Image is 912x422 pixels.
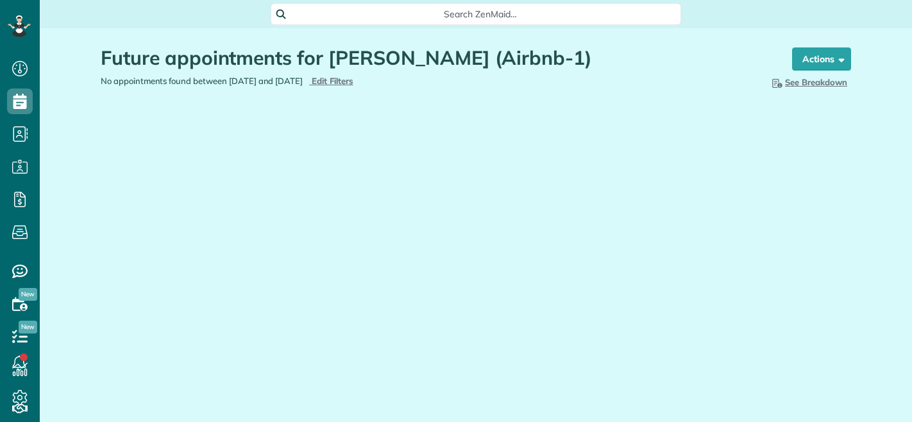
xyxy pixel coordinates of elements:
[770,77,847,87] span: See Breakdown
[101,47,768,69] h1: Future appointments for [PERSON_NAME] (Airbnb-1)
[309,76,353,86] a: Edit Filters
[792,47,851,71] button: Actions
[19,288,37,301] span: New
[19,321,37,333] span: New
[312,76,353,86] span: Edit Filters
[766,75,851,89] button: See Breakdown
[91,75,476,87] div: No appointments found between [DATE] and [DATE]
